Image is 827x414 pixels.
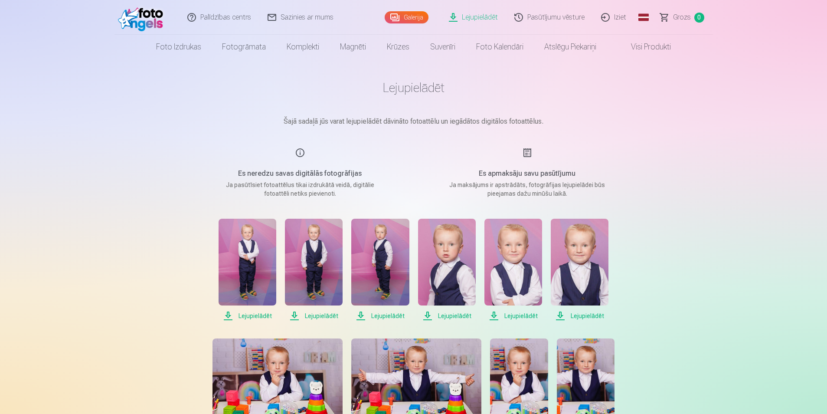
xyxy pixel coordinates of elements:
span: Lejupielādēt [351,311,409,321]
img: /fa1 [118,3,168,31]
p: Ja maksājums ir apstrādāts, fotogrāfijas lejupielādei būs pieejamas dažu minūšu laikā. [445,181,610,198]
p: Ja pasūtīsiet fotoattēlus tikai izdrukātā veidā, digitālie fotoattēli netiks pievienoti. [218,181,382,198]
h1: Lejupielādēt [197,80,631,95]
a: Lejupielādēt [551,219,608,321]
a: Atslēgu piekariņi [534,35,607,59]
a: Foto izdrukas [146,35,212,59]
a: Lejupielādēt [351,219,409,321]
a: Fotogrāmata [212,35,276,59]
h5: Es neredzu savas digitālās fotogrāfijas [218,168,382,179]
span: Lejupielādēt [551,311,608,321]
p: Šajā sadaļā jūs varat lejupielādēt dāvināto fotoattēlu un iegādātos digitālos fotoattēlus. [197,116,631,127]
h5: Es apmaksāju savu pasūtījumu [445,168,610,179]
span: Lejupielādēt [418,311,476,321]
a: Krūzes [376,35,420,59]
a: Komplekti [276,35,330,59]
a: Visi produkti [607,35,681,59]
a: Lejupielādēt [285,219,343,321]
a: Suvenīri [420,35,466,59]
span: Grozs [673,12,691,23]
a: Galerija [385,11,428,23]
span: Lejupielādēt [484,311,542,321]
a: Lejupielādēt [219,219,276,321]
span: Lejupielādēt [219,311,276,321]
a: Magnēti [330,35,376,59]
span: 0 [694,13,704,23]
a: Lejupielādēt [418,219,476,321]
a: Foto kalendāri [466,35,534,59]
a: Lejupielādēt [484,219,542,321]
span: Lejupielādēt [285,311,343,321]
